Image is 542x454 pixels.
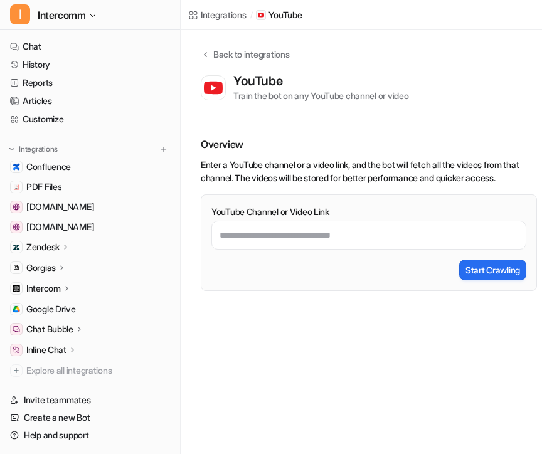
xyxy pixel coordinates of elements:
a: ConfluenceConfluence [5,158,175,176]
a: www.helpdesk.com[DOMAIN_NAME] [5,198,175,216]
p: Inline Chat [26,344,66,356]
img: explore all integrations [10,364,23,377]
a: Invite teammates [5,391,175,409]
a: Google DriveGoogle Drive [5,300,175,318]
img: YouTube logo [204,78,223,97]
a: app.intercom.com[DOMAIN_NAME] [5,218,175,236]
p: Intercom [26,282,61,295]
span: Explore all integrations [26,361,170,381]
h2: Overview [201,138,537,150]
p: Gorgias [26,261,56,274]
a: YouTube iconYouTube [256,9,302,21]
img: www.helpdesk.com [13,203,20,211]
a: Articles [5,92,175,110]
div: Integrations [201,8,247,21]
div: YouTube [233,73,287,88]
li: Enter a YouTube channel or a video link, and the bot will fetch all the videos from that channel.... [201,158,537,184]
img: PDF Files [13,183,20,191]
span: / [250,9,253,21]
img: app.intercom.com [13,223,20,231]
button: Back to integrations [201,48,289,73]
img: Intercom [13,285,20,292]
p: YouTube [268,9,302,21]
button: Start Crawling [459,260,526,280]
button: Integrations [5,143,61,156]
a: Help and support [5,426,175,444]
a: PDF FilesPDF Files [5,178,175,196]
a: Reports [5,74,175,92]
span: I [10,4,30,24]
img: Chat Bubble [13,325,20,333]
p: Zendesk [26,241,60,253]
a: Create a new Bot [5,409,175,426]
img: expand menu [8,145,16,154]
p: Chat Bubble [26,323,73,335]
span: [DOMAIN_NAME] [26,201,94,213]
a: Integrations [188,8,247,21]
p: Integrations [19,144,58,154]
div: Back to integrations [210,48,289,61]
img: Confluence [13,163,20,171]
label: YouTube Channel or Video Link [211,205,526,218]
span: [DOMAIN_NAME] [26,221,94,233]
img: menu_add.svg [159,145,168,154]
span: Google Drive [26,303,76,315]
a: History [5,56,175,73]
a: Customize [5,110,175,128]
span: Intercomm [38,6,85,24]
span: PDF Files [26,181,61,193]
img: YouTube icon [258,12,264,18]
a: Chat [5,38,175,55]
img: Google Drive [13,305,20,313]
img: Zendesk [13,243,20,251]
div: Train the bot on any YouTube channel or video [233,89,408,102]
a: Explore all integrations [5,362,175,379]
img: Gorgias [13,264,20,272]
img: Inline Chat [13,346,20,354]
span: Confluence [26,161,71,173]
